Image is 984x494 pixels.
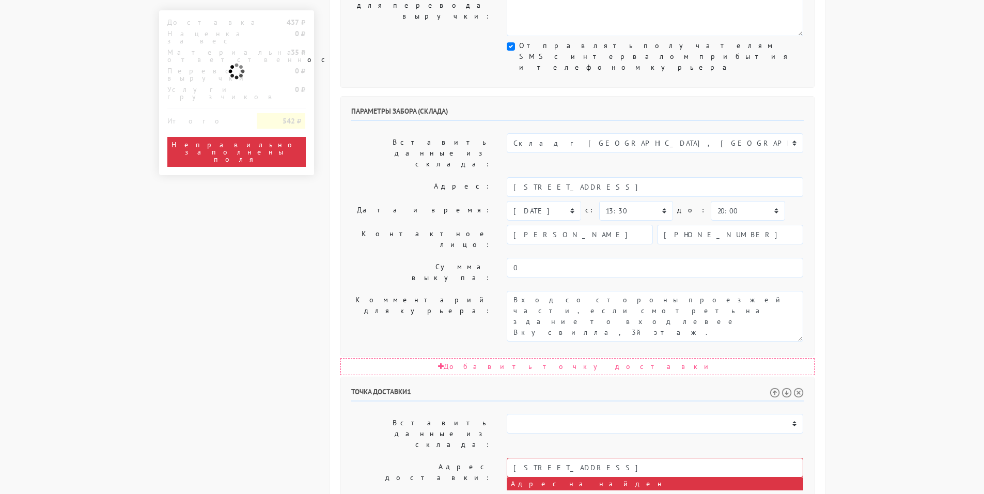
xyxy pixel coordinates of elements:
[507,291,803,342] textarea: Вход со стороны проезжей части, если смотреть на здание то вход левее Вкусвилла, 3й этаж.
[160,86,249,100] div: Услуги грузчиков
[343,258,499,287] label: Сумма выкупа:
[657,225,803,244] input: Телефон
[340,358,815,375] div: Добавить точку доставки
[343,458,499,490] label: Адрес доставки:
[343,291,499,342] label: Комментарий для курьера:
[343,225,499,254] label: Контактное лицо:
[351,107,804,121] h6: Параметры забора (склада)
[343,177,499,197] label: Адрес:
[167,137,306,167] div: Неправильно заполнены поля
[227,62,246,81] img: ajax-loader.gif
[160,67,249,82] div: Перевод выручки
[160,19,249,26] div: Доставка
[585,201,595,219] label: c:
[507,225,653,244] input: Имя
[519,40,803,73] label: Отправлять получателям SMS с интервалом прибытия и телефоном курьера
[287,18,299,27] strong: 437
[343,414,499,454] label: Вставить данные из склада:
[160,49,249,63] div: Материальная ответственность
[407,387,411,396] span: 1
[343,133,499,173] label: Вставить данные из склада:
[343,201,499,221] label: Дата и время:
[351,388,804,402] h6: Точка доставки
[507,477,803,490] div: Адрес на найден
[677,201,707,219] label: до:
[160,30,249,44] div: Наценка за вес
